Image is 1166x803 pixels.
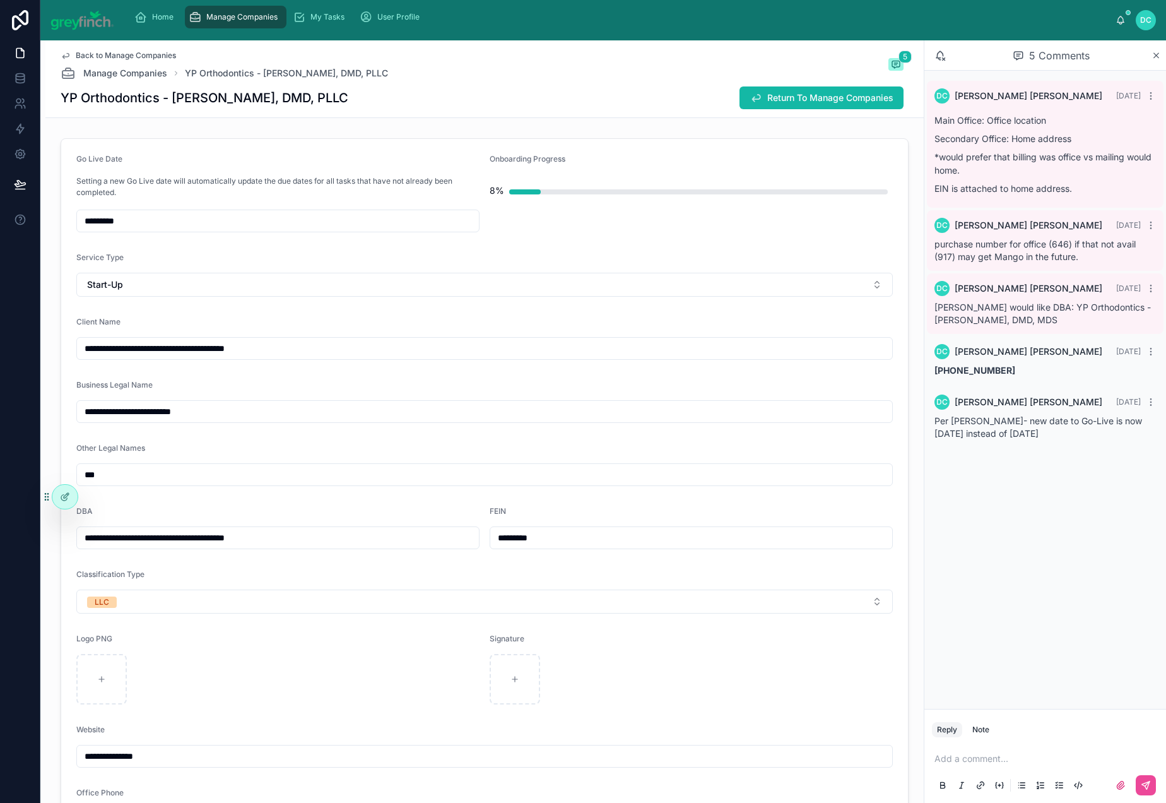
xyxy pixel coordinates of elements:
button: Select Button [76,590,893,614]
button: Return To Manage Companies [739,86,904,109]
span: DC [936,397,948,407]
span: [DATE] [1116,397,1141,407]
span: Home [152,12,174,22]
a: Back to Manage Companies [61,51,176,61]
span: Client Name [76,317,121,326]
span: Onboarding Progress [490,154,565,164]
span: Per [PERSON_NAME]- new date to Go-Live is now [DATE] instead of [DATE] [934,415,1142,439]
img: App logo [50,10,114,30]
p: Secondary Office: Home address [934,132,1156,145]
div: Note [972,725,989,735]
a: User Profile [356,6,428,28]
button: Reply [932,722,962,737]
p: EIN is attached to home address. [934,182,1156,195]
button: 5 [888,58,904,73]
span: Service Type [76,253,124,262]
span: User Profile [377,12,420,22]
span: DBA [76,506,93,516]
span: DC [936,220,948,230]
p: Setting a new Go Live date will automatically update the due dates for all tasks that have not al... [76,175,480,198]
span: [DATE] [1116,220,1141,230]
div: 8% [490,178,504,203]
span: purchase number for office (646) if that not avail (917) may get Mango in the future. [934,239,1136,262]
span: [DATE] [1116,91,1141,100]
span: My Tasks [310,12,344,22]
span: Start-Up [87,278,123,291]
span: Manage Companies [206,12,278,22]
span: Business Legal Name [76,380,153,390]
a: Manage Companies [185,6,286,28]
span: [PERSON_NAME] [PERSON_NAME] [955,345,1102,358]
strong: [PHONE_NUMBER] [934,365,1015,376]
span: Classification Type [76,569,144,579]
span: 5 [898,51,912,63]
a: Home [131,6,182,28]
span: [DATE] [1116,283,1141,293]
span: [PERSON_NAME] [PERSON_NAME] [955,396,1102,408]
span: [PERSON_NAME] [PERSON_NAME] [955,282,1102,295]
p: Main Office: Office location [934,114,1156,127]
span: DC [936,347,948,357]
span: Other Legal Names [76,443,145,453]
span: Return To Manage Companies [767,92,893,104]
div: scrollable content [124,3,1116,31]
span: [PERSON_NAME] [PERSON_NAME] [955,90,1102,102]
button: Note [967,722,994,737]
a: Manage Companies [61,66,167,81]
span: Logo PNG [76,634,112,643]
a: My Tasks [289,6,353,28]
span: Website [76,725,105,734]
span: DC [936,283,948,294]
span: DC [936,91,948,101]
div: LLC [95,597,109,608]
span: 5 Comments [1029,48,1090,63]
span: [PERSON_NAME] [PERSON_NAME] [955,219,1102,232]
span: Manage Companies [83,67,167,80]
h1: YP Orthodontics - [PERSON_NAME], DMD, PLLC [61,89,348,107]
span: Go Live Date [76,154,122,164]
span: DC [1140,15,1151,25]
span: Back to Manage Companies [76,51,176,61]
span: [DATE] [1116,347,1141,356]
span: Office Phone [76,788,124,797]
span: FEIN [490,506,506,516]
p: *would prefer that billing was office vs mailing would home. [934,150,1156,177]
a: YP Orthodontics - [PERSON_NAME], DMD, PLLC [185,67,388,80]
span: Signature [490,634,524,643]
button: Select Button [76,273,893,297]
span: [PERSON_NAME] would like DBA: YP Orthodontics - [PERSON_NAME], DMD, MDS [934,302,1151,325]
